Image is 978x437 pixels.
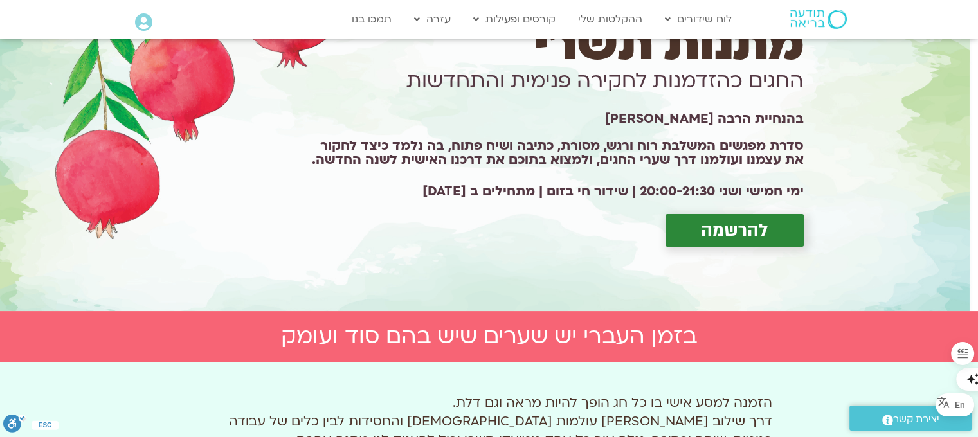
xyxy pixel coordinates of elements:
[300,184,804,199] h2: ימי חמישי ושני 20:00-21:30 | שידור חי בזום | מתחילים ב [DATE]
[467,7,562,31] a: קורסים ופעילות
[408,7,457,31] a: עזרה
[701,220,768,240] span: להרשמה
[300,139,804,167] h1: סדרת מפגשים המשלבת רוח ורגש, מסורת, כתיבה ושיח פתוח, בה נלמד כיצד לחקור את עצמנו ועולמנו דרך שערי...
[300,63,804,99] h1: החגים כהזדמנות לחקירה פנימית והתחדשות
[658,7,738,31] a: לוח שידורים
[790,10,847,29] img: תודעה בריאה
[666,214,804,247] a: להרשמה
[572,7,649,31] a: ההקלטות שלי
[345,7,398,31] a: תמכו בנו
[300,116,804,121] h1: בהנחיית הרבה [PERSON_NAME]
[893,411,939,428] span: יצירת קשר
[849,406,972,431] a: יצירת קשר
[300,26,804,62] h1: מתנות תשרי
[129,324,849,349] h2: בזמן העברי יש שערים שיש בהם סוד ועומק
[453,394,772,411] span: הזמנה למסע אישי בו כל חג הופך להיות מראה וגם דלת.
